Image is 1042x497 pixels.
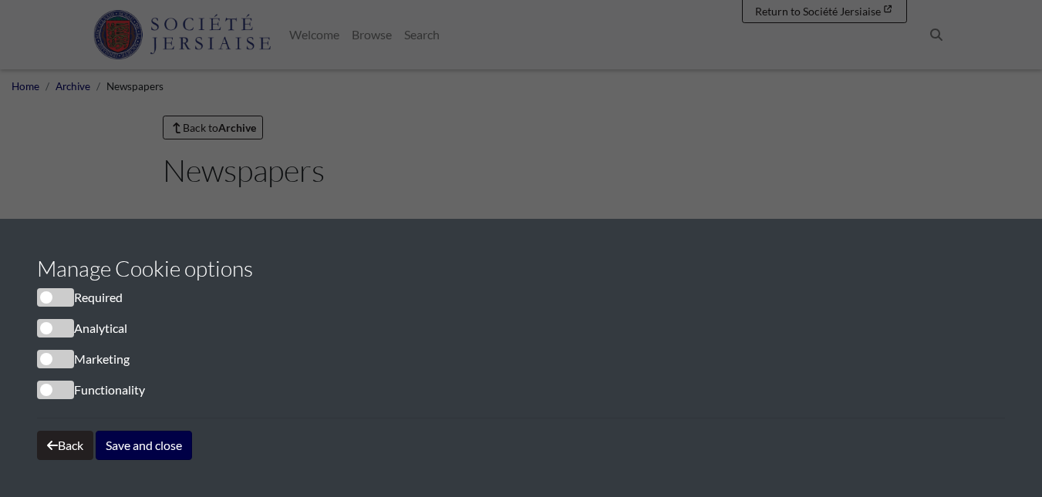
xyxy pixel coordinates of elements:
h3: Manage Cookie options [37,256,1005,282]
button: Save and close [96,431,192,460]
label: Analytical [37,319,127,337]
label: Marketing [37,350,130,368]
label: Required [37,288,123,307]
label: Functionality [37,381,145,399]
button: Back [37,431,93,460]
